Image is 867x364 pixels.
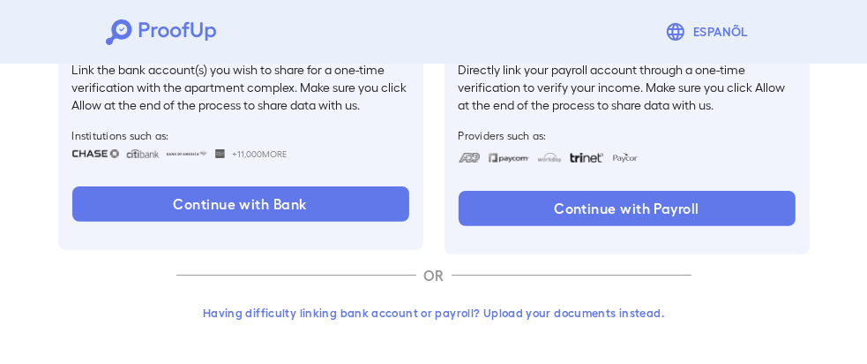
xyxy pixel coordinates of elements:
button: Continue with Payroll [459,191,796,226]
img: wellsfargo.svg [215,149,225,158]
img: chase.svg [72,149,119,158]
span: Providers such as: [459,128,796,142]
img: paycon.svg [611,153,639,163]
button: Espanõl [658,14,761,49]
img: paycom.svg [488,153,530,163]
img: adp.svg [459,153,481,163]
span: +11,000 More [232,147,287,161]
p: OR [416,265,452,286]
p: Link the bank account(s) you wish to share for a one-time verification with the apartment complex... [72,61,409,114]
p: Directly link your payroll account through a one-time verification to verify your income. Make su... [459,61,796,114]
span: Institutions such as: [72,128,409,142]
img: workday.svg [537,153,563,163]
img: citibank.svg [126,149,160,158]
img: trinet.svg [570,153,605,163]
button: Continue with Bank [72,186,409,222]
img: bankOfAmerica.svg [166,149,208,158]
button: Having difficulty linking bank account or payroll? Upload your documents instead. [176,297,691,329]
